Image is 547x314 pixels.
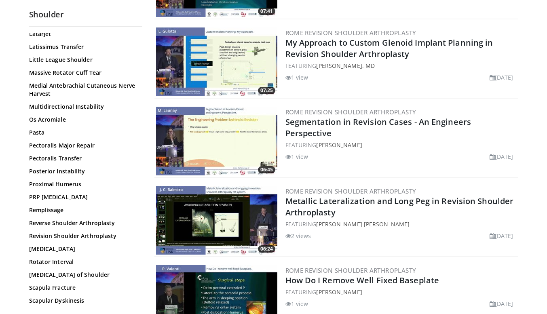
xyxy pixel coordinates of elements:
[29,219,138,227] a: Reverse Shoulder Arthroplasty
[316,141,362,149] a: [PERSON_NAME]
[285,37,493,59] a: My Approach to Custom Glenoid Implant Planning in Revision Shoulder Arthroplasty
[285,152,308,161] li: 1 view
[258,8,275,15] span: 07:41
[316,220,410,228] a: [PERSON_NAME] [PERSON_NAME]
[285,288,517,296] div: FEATURING
[285,141,517,149] div: FEATURING
[285,299,308,308] li: 1 view
[285,108,416,116] a: Rome Revision Shoulder Arthroplasty
[29,167,138,175] a: Posterior Instability
[156,107,277,175] img: 15b0e15a-f846-447e-b734-d450b7c1a738.300x170_q85_crop-smart_upscale.jpg
[29,245,138,253] a: [MEDICAL_DATA]
[285,232,311,240] li: 2 views
[29,297,138,305] a: Scapular Dyskinesis
[29,103,138,111] a: Multidirectional Instability
[490,299,513,308] li: [DATE]
[285,196,514,218] a: Metallic Lateralization and Long Peg in Revision Shoulder Arthroplasty
[29,271,138,279] a: [MEDICAL_DATA] of Shoulder
[29,154,138,162] a: Pectoralis Transfer
[285,266,416,274] a: Rome Revision Shoulder Arthroplasty
[258,245,275,253] span: 06:24
[285,220,517,228] div: FEATURING
[285,116,471,139] a: Segmentation in Revision Cases - An Engineers Perspective
[29,56,138,64] a: Little League Shoulder
[156,107,277,175] a: 06:45
[156,27,277,96] a: 07:25
[490,232,513,240] li: [DATE]
[29,232,138,240] a: Revision Shoulder Arthroplasty
[29,206,138,214] a: Remplissage
[29,43,138,51] a: Latissimus Transfer
[29,258,138,266] a: Rotator Interval
[29,30,138,38] a: Latarjet
[258,166,275,173] span: 06:45
[29,69,138,77] a: Massive Rotator Cuff Tear
[285,187,416,195] a: Rome Revision Shoulder Arthroplasty
[285,275,439,286] a: How Do I Remove Well Fixed Baseplate
[316,62,375,70] a: [PERSON_NAME], MD
[29,193,138,201] a: PRP [MEDICAL_DATA]
[285,61,517,70] div: FEATURING
[29,180,138,188] a: Proximal Humerus
[258,87,275,94] span: 07:25
[29,82,138,98] a: Medial Antebrachial Cutaneous Nerve Harvest
[156,27,277,96] img: 2de03565-2d8b-4737-b255-833d5d0464c6.300x170_q85_crop-smart_upscale.jpg
[29,141,138,150] a: Pectoralis Major Repair
[29,284,138,292] a: Scapula Fracture
[316,288,362,296] a: [PERSON_NAME]
[156,186,277,255] img: 05e3ab3b-e8d1-4986-b852-70c59c51af8a.300x170_q85_crop-smart_upscale.jpg
[285,29,416,37] a: Rome Revision Shoulder Arthroplasty
[156,186,277,255] a: 06:24
[490,152,513,161] li: [DATE]
[29,129,138,137] a: Pasta
[285,73,308,82] li: 1 view
[29,9,142,20] h2: Shoulder
[29,116,138,124] a: Os Acromiale
[490,73,513,82] li: [DATE]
